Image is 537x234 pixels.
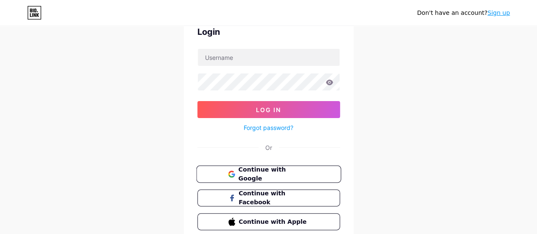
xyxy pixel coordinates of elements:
a: Sign up [487,9,510,16]
a: Continue with Google [197,166,340,183]
a: Forgot password? [244,123,293,132]
div: Login [197,25,340,38]
button: Continue with Google [196,166,341,183]
span: Log In [256,106,281,113]
div: Or [265,143,272,152]
span: Continue with Google [238,165,309,183]
div: Don't have an account? [417,8,510,17]
button: Continue with Apple [197,213,340,230]
span: Continue with Apple [239,217,309,226]
span: Continue with Facebook [239,189,309,207]
button: Log In [197,101,340,118]
button: Continue with Facebook [197,189,340,206]
input: Username [198,49,340,66]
